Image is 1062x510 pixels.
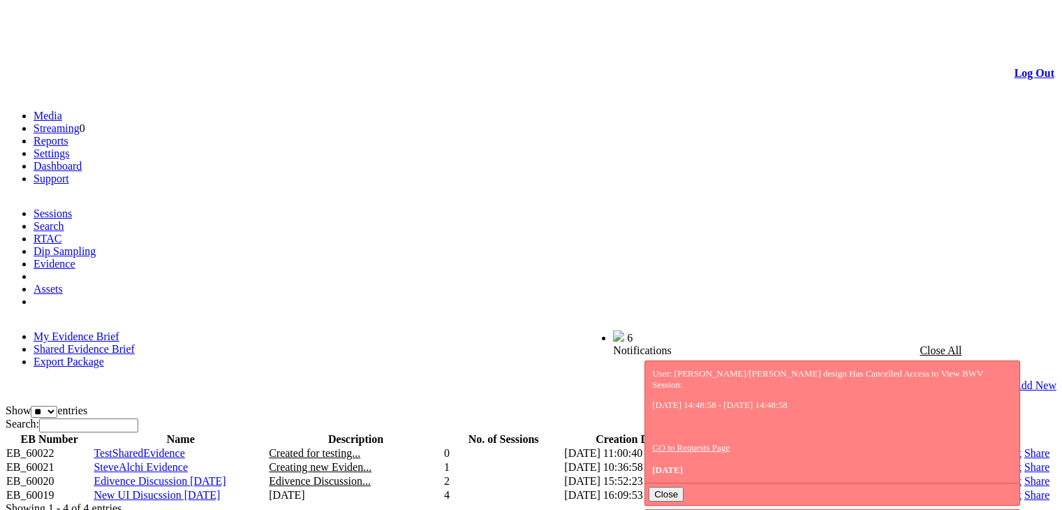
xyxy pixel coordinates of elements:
[34,173,69,184] a: Support
[34,356,104,367] a: Export Package
[269,489,305,501] span: [DATE]
[652,465,683,475] span: [DATE]
[34,233,61,245] a: RTAC
[80,122,85,134] span: 0
[34,147,70,159] a: Settings
[613,330,624,342] img: bell25.png
[34,330,119,342] a: My Evidence Brief
[31,406,57,418] select: Showentries
[94,475,226,487] a: Edivence Discussion [DATE]
[34,207,72,219] a: Sessions
[34,135,68,147] a: Reports
[39,418,138,432] input: Search:
[652,442,730,453] a: GO to Requests Page
[1015,67,1054,79] a: Log Out
[6,474,93,488] td: EB_60020
[6,418,138,430] label: Search:
[627,332,633,344] span: 6
[34,283,63,295] a: Assets
[649,487,684,502] button: Close
[1024,447,1049,459] a: Share
[34,160,82,172] a: Dashboard
[1024,475,1049,487] a: Share
[6,460,93,474] td: EB_60021
[268,432,443,446] th: Description: activate to sort column ascending
[93,432,268,446] th: Name: activate to sort column ascending
[269,461,371,473] span: Creating new Eviden...
[652,368,1012,476] div: User: [PERSON_NAME]/[PERSON_NAME] design Has Cancelled Access to View BWV Session:
[6,432,93,446] th: EB Number: activate to sort column ascending
[94,461,188,473] a: SteveAlchi Evidence
[34,220,64,232] a: Search
[6,405,87,416] label: Show entries
[1024,489,1049,501] a: Share
[269,475,371,487] span: Edivence Discussion...
[94,447,184,459] a: TestSharedEvidence
[6,446,93,460] td: EB_60022
[34,343,135,355] a: Shared Evidence Brief
[920,344,961,356] a: Close All
[269,447,360,459] span: Created for testing...
[1013,379,1056,392] a: Add New
[6,488,93,502] td: EB_60019
[613,344,1027,357] div: Notifications
[1024,461,1049,473] a: Share
[94,489,220,501] a: New UI Disucssion [DATE]
[652,400,1012,411] p: [DATE] 14:48:58 - [DATE] 14:48:58
[425,331,585,342] span: Welcome, Nav Alchi design (Administrator)
[34,245,96,257] a: Dip Sampling
[34,258,75,270] a: Evidence
[34,110,62,122] a: Media
[34,122,80,134] a: Streaming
